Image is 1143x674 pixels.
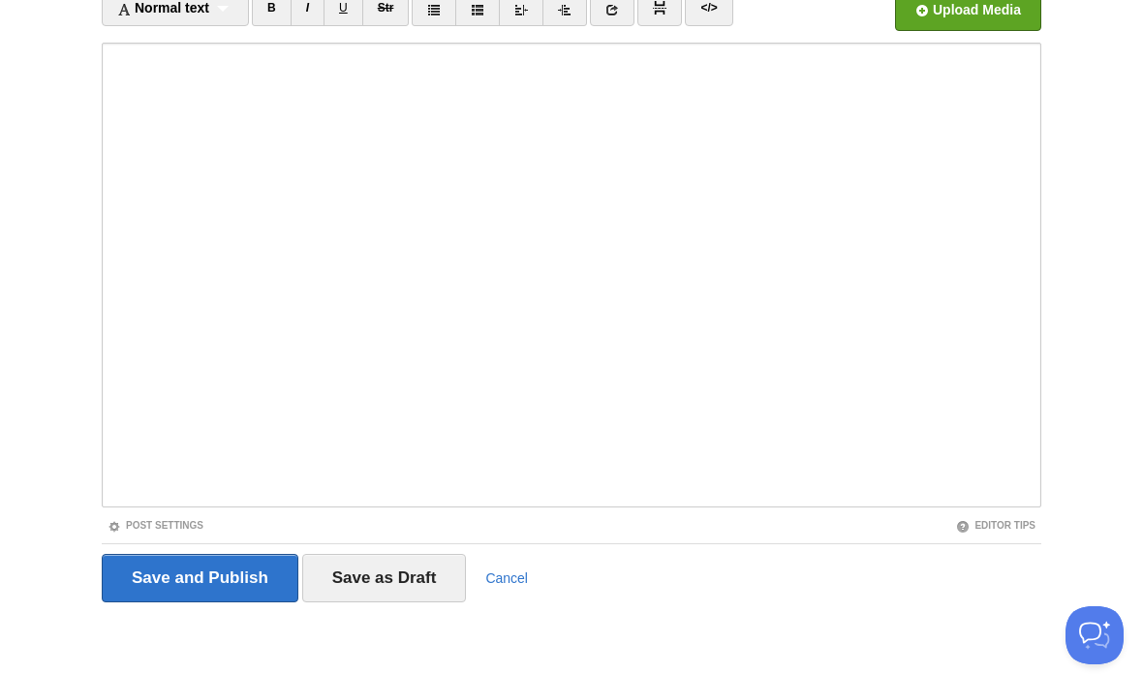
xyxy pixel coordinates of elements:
[108,520,203,531] a: Post Settings
[302,554,467,602] input: Save as Draft
[1066,606,1124,664] iframe: Help Scout Beacon - Open
[378,1,394,15] del: Str
[485,570,528,586] a: Cancel
[956,520,1035,531] a: Editor Tips
[102,554,298,602] input: Save and Publish
[653,1,666,15] img: pagebreak-icon.png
